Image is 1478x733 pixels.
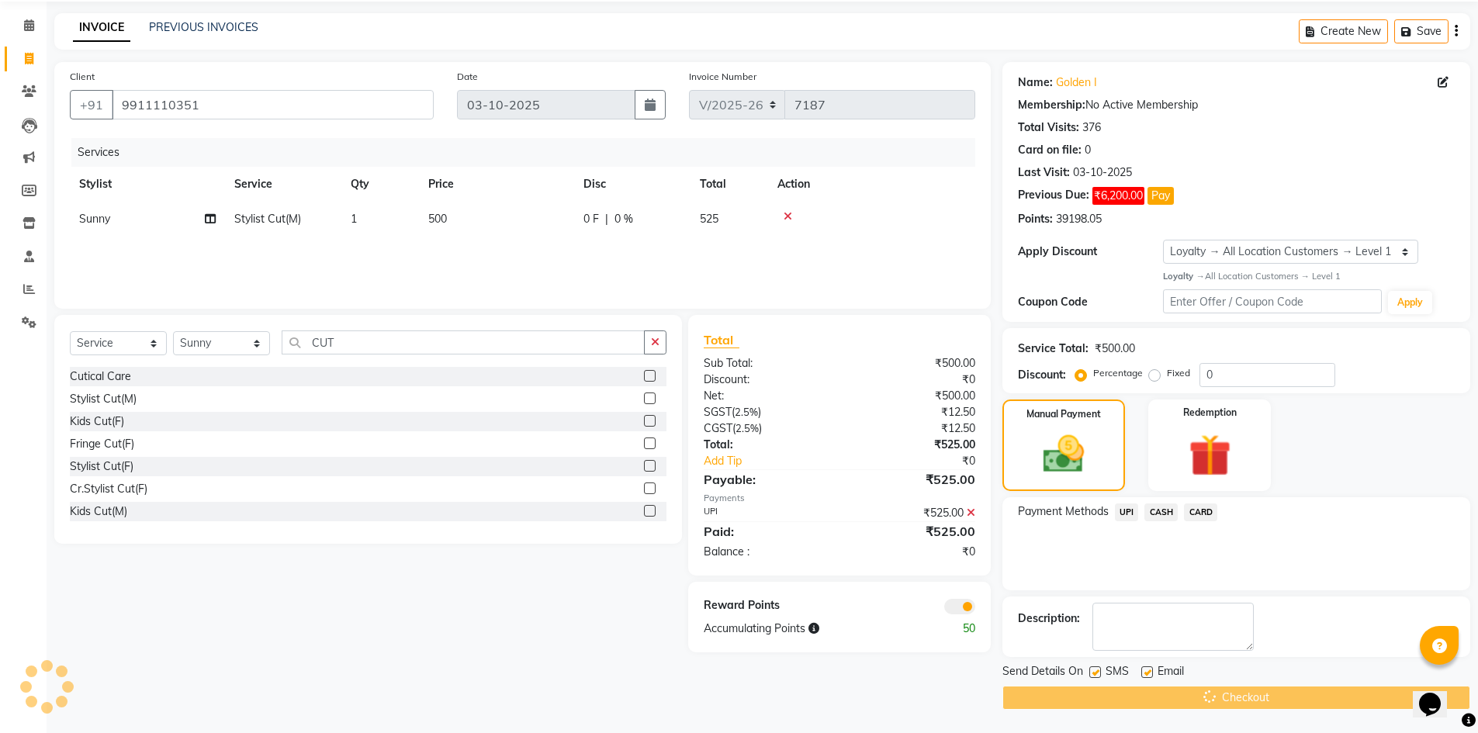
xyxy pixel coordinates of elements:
[736,422,759,434] span: 2.5%
[428,212,447,226] span: 500
[1030,430,1097,478] img: _cash.svg
[692,372,839,388] div: Discount:
[234,212,301,226] span: Stylist Cut(M)
[839,470,987,489] div: ₹525.00
[1073,164,1132,181] div: 03-10-2025
[1388,291,1432,314] button: Apply
[70,436,134,452] div: Fringe Cut(F)
[1163,289,1382,313] input: Enter Offer / Coupon Code
[1018,341,1089,357] div: Service Total:
[839,372,987,388] div: ₹0
[70,368,131,385] div: Cutical Care
[692,522,839,541] div: Paid:
[79,212,110,226] span: Sunny
[1158,663,1184,683] span: Email
[583,211,599,227] span: 0 F
[282,330,645,354] input: Search or Scan
[341,167,419,202] th: Qty
[691,167,768,202] th: Total
[1018,211,1053,227] div: Points:
[1018,97,1455,113] div: No Active Membership
[692,437,839,453] div: Total:
[692,404,839,420] div: ( )
[1082,119,1101,136] div: 376
[1018,244,1164,260] div: Apply Discount
[1056,211,1102,227] div: 39198.05
[605,211,608,227] span: |
[225,167,341,202] th: Service
[692,544,839,560] div: Balance :
[614,211,633,227] span: 0 %
[1092,187,1144,205] span: ₹6,200.00
[1093,366,1143,380] label: Percentage
[1018,74,1053,91] div: Name:
[839,404,987,420] div: ₹12.50
[864,453,987,469] div: ₹0
[70,167,225,202] th: Stylist
[1163,270,1455,283] div: All Location Customers → Level 1
[1026,407,1101,421] label: Manual Payment
[1018,294,1164,310] div: Coupon Code
[700,212,718,226] span: 525
[351,212,357,226] span: 1
[1056,74,1097,91] a: Golden I
[839,522,987,541] div: ₹525.00
[689,70,756,84] label: Invoice Number
[1413,671,1462,717] iframe: chat widget
[692,355,839,372] div: Sub Total:
[1144,503,1178,521] span: CASH
[839,505,987,521] div: ₹525.00
[1163,271,1204,282] strong: Loyalty →
[1299,19,1388,43] button: Create New
[1018,503,1109,520] span: Payment Methods
[839,437,987,453] div: ₹525.00
[1002,663,1083,683] span: Send Details On
[70,90,113,119] button: +91
[735,406,758,418] span: 2.5%
[692,505,839,521] div: UPI
[419,167,574,202] th: Price
[704,421,732,435] span: CGST
[149,20,258,34] a: PREVIOUS INVOICES
[692,420,839,437] div: ( )
[70,413,124,430] div: Kids Cut(F)
[70,70,95,84] label: Client
[839,544,987,560] div: ₹0
[692,388,839,404] div: Net:
[70,503,127,520] div: Kids Cut(M)
[692,597,839,614] div: Reward Points
[1183,406,1237,420] label: Redemption
[70,391,137,407] div: Stylist Cut(M)
[1018,164,1070,181] div: Last Visit:
[704,405,732,419] span: SGST
[1018,142,1082,158] div: Card on file:
[1394,19,1449,43] button: Save
[1095,341,1135,357] div: ₹500.00
[692,470,839,489] div: Payable:
[1018,187,1089,205] div: Previous Due:
[839,420,987,437] div: ₹12.50
[1184,503,1217,521] span: CARD
[913,621,987,637] div: 50
[704,332,739,348] span: Total
[1106,663,1129,683] span: SMS
[70,458,133,475] div: Stylist Cut(F)
[1018,119,1079,136] div: Total Visits:
[73,14,130,42] a: INVOICE
[692,453,864,469] a: Add Tip
[70,481,147,497] div: Cr.Stylist Cut(F)
[704,492,974,505] div: Payments
[768,167,975,202] th: Action
[574,167,691,202] th: Disc
[71,138,987,167] div: Services
[1085,142,1091,158] div: 0
[839,355,987,372] div: ₹500.00
[1018,367,1066,383] div: Discount:
[1175,429,1244,482] img: _gift.svg
[692,621,912,637] div: Accumulating Points
[112,90,434,119] input: Search by Name/Mobile/Email/Code
[1018,610,1080,627] div: Description:
[1167,366,1190,380] label: Fixed
[1115,503,1139,521] span: UPI
[1147,187,1174,205] button: Pay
